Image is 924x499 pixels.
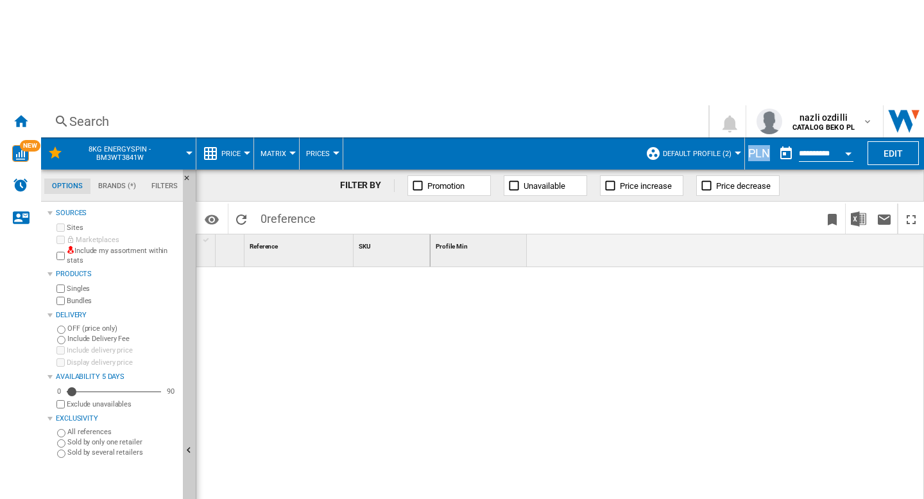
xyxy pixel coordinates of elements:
span: Price decrease [716,181,771,191]
label: Sites [67,223,178,232]
button: Hide [183,170,198,193]
div: 90 [164,387,178,396]
img: wiser-w-icon-blue.png [884,105,924,137]
span: 0 [254,204,322,231]
button: Prices [306,137,336,170]
button: Price [221,137,247,170]
label: OFF (price only) [67,324,178,333]
button: Default profile (2) [663,137,738,170]
input: Bundles [56,297,65,305]
div: Profile Min Sort None [433,234,527,254]
label: Marketplaces [67,235,178,245]
input: Include delivery price [56,346,65,355]
label: Sold by several retailers [67,448,178,457]
span: Prices [306,150,330,158]
label: Display delivery price [67,358,178,367]
button: Price increase [600,175,683,196]
input: Marketplaces [56,236,65,244]
div: FILTER BY [340,179,395,192]
span: Promotion [427,181,465,191]
span: Default profile (2) [663,150,732,158]
input: All references [57,429,65,437]
div: Default profile (2) [646,137,738,170]
input: Sold by several retailers [57,450,65,458]
div: Sort None [218,234,244,254]
label: Sold by only one retailer [67,437,178,447]
button: nazli ozdilli CATALOG BEKO PL [746,105,883,137]
span: nazli ozdilli [792,111,855,124]
span: Reference [250,243,278,250]
label: Singles [67,284,178,293]
button: Reload [228,204,254,234]
button: Unavailable [504,175,587,196]
label: All references [67,427,178,437]
button: Promotion [407,175,491,196]
img: alerts-logo.svg [13,177,28,193]
button: Options [199,207,225,231]
div: Products [56,269,178,279]
span: Price [221,150,241,158]
button: 0 notification [710,105,746,137]
img: wise-card.svg [12,145,29,162]
b: CATALOG BEKO PL [792,123,855,132]
img: mysite-not-bg-18x18.png [67,246,74,254]
div: Sort None [433,234,527,254]
span: reference [267,212,316,225]
button: Price decrease [696,175,780,196]
div: Search [69,112,675,130]
label: Include my assortment within stats [67,246,178,266]
button: Maximize [898,204,924,234]
button: Bookmark this report [819,204,845,234]
span: Unavailable [524,181,565,191]
div: Sort None [356,234,430,254]
span: Profile Min [436,243,468,250]
span: Price increase [620,181,672,191]
input: Sold by only one retailer [57,439,65,448]
button: Send this report by email [871,204,897,234]
div: Sort None [247,234,353,254]
input: OFF (price only) [57,326,65,334]
label: Exclude unavailables [67,399,178,409]
label: Include delivery price [67,346,178,355]
div: PLN [745,145,773,161]
div: Availability 5 Days [56,372,178,382]
input: Sites [56,223,65,232]
div: 0 [54,387,64,396]
span: SKU [359,243,371,250]
button: Matrix [261,137,293,170]
button: Edit [868,141,919,165]
div: Delivery [56,310,178,320]
div: Price [203,137,247,170]
a: Open Wiser website [884,105,924,137]
input: Include Delivery Fee [57,336,65,344]
button: md-calendar [773,141,799,166]
div: SKU Sort None [356,234,430,254]
div: Exclusivity [56,414,178,424]
input: Display delivery price [56,358,65,367]
div: Sources [56,208,178,218]
img: profile.jpg [757,109,782,134]
span: Matrix [261,150,286,158]
md-tab-item: Brands (*) [90,179,144,194]
span: NEW [20,140,40,152]
md-tab-item: Options [44,179,90,194]
button: Download in Excel [846,204,871,234]
md-slider: Availability [67,385,161,398]
span: 8kg EnergySpin - BM3WT3841W [68,145,171,162]
label: Bundles [67,296,178,306]
div: 8kg EnergySpin - BM3WT3841W [47,137,189,170]
div: Reference Sort None [247,234,353,254]
input: Include my assortment within stats [56,248,65,264]
md-tab-item: Filters [144,179,185,194]
label: Include Delivery Fee [67,334,178,344]
button: 8kg EnergySpin - BM3WT3841W [68,137,184,170]
input: Singles [56,285,65,293]
button: Open calendar [837,140,860,163]
input: Display delivery price [56,400,65,408]
img: excel-24x24.png [851,211,866,227]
